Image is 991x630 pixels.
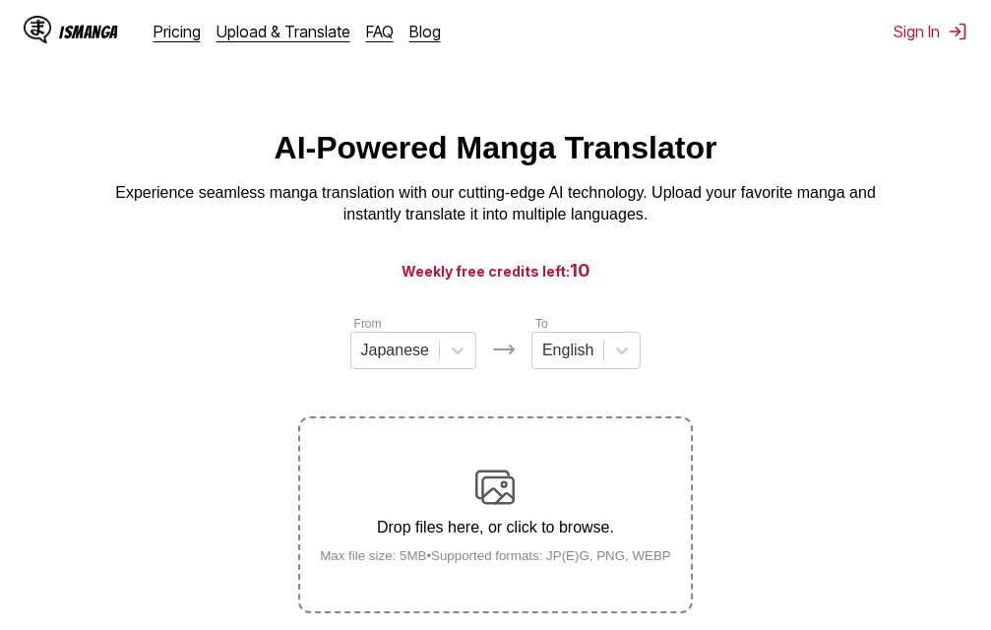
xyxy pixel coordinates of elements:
label: From [354,317,382,331]
div: IsManga [59,23,118,41]
a: Upload & Translate [217,22,350,41]
small: Max file size: 5MB • Supported formats: JP(E)G, PNG, WEBP [304,548,687,563]
p: Experience seamless manga translation with our cutting-edge AI technology. Upload your favorite m... [102,182,890,226]
a: IsManga LogoIsManga [24,16,154,47]
img: IsManga Logo [24,16,51,43]
a: Pricing [154,22,201,41]
img: Sign out [948,22,967,41]
span: 10 [570,260,590,281]
p: Drop files here, or click to browse. [304,519,687,536]
h3: Weekly free credits left: [47,258,944,283]
button: Sign In [894,22,967,41]
label: To [535,317,548,331]
img: Languages icon [492,338,516,361]
a: FAQ [366,22,394,41]
h1: AI-Powered Manga Translator [275,130,717,166]
a: Blog [409,22,441,41]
